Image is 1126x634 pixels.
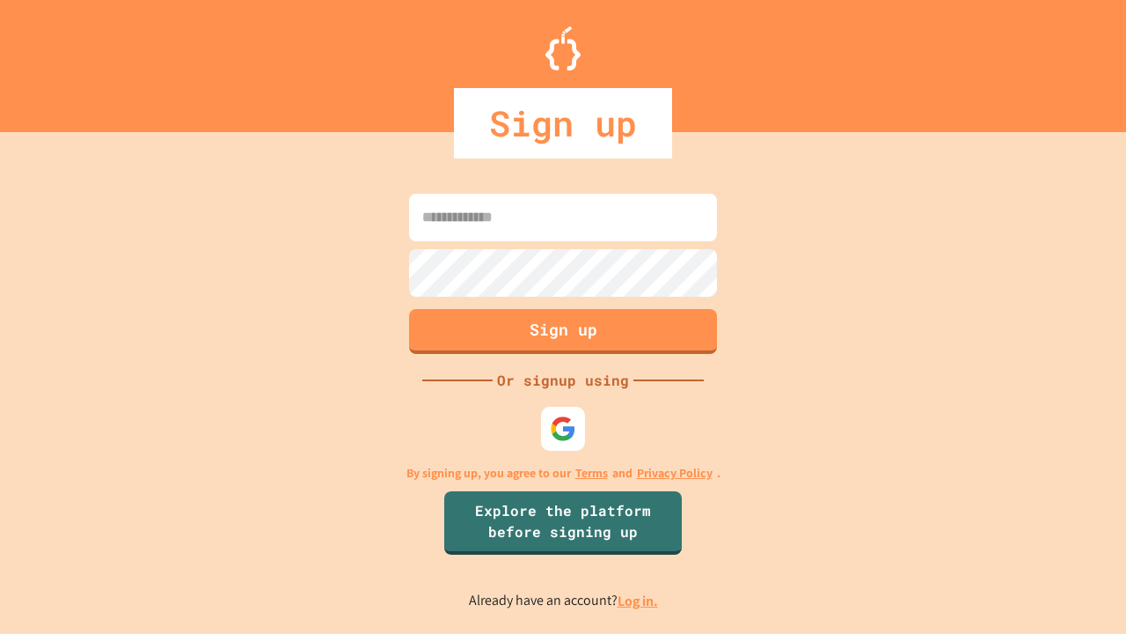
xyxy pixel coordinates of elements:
[1052,564,1108,616] iframe: chat widget
[550,416,576,442] img: google-icon.svg
[637,464,713,483] a: Privacy Policy
[469,590,658,612] p: Already have an account?
[545,26,581,70] img: Logo.svg
[493,370,633,391] div: Or signup using
[444,491,682,555] a: Explore the platform before signing up
[575,464,608,483] a: Terms
[454,88,672,158] div: Sign up
[980,487,1108,562] iframe: chat widget
[618,592,658,610] a: Log in.
[406,464,720,483] p: By signing up, you agree to our and .
[409,309,717,354] button: Sign up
